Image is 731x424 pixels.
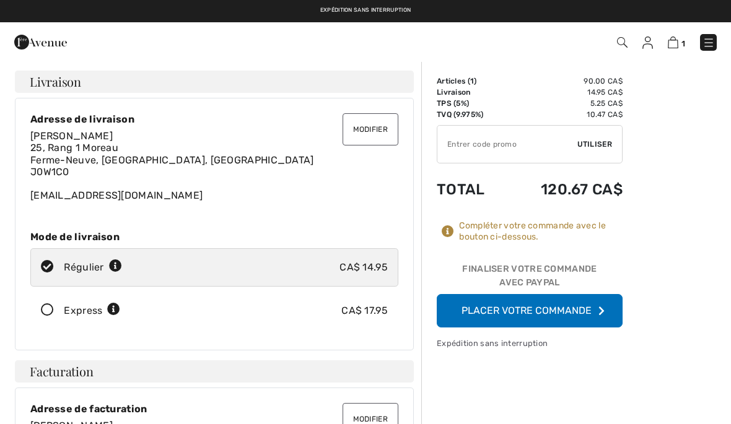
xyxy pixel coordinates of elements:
div: [EMAIL_ADDRESS][DOMAIN_NAME] [30,130,398,201]
span: [PERSON_NAME] [30,130,113,142]
td: 5.25 CA$ [506,98,623,109]
td: TVQ (9.975%) [437,109,506,120]
td: 90.00 CA$ [506,76,623,87]
img: 1ère Avenue [14,30,67,54]
td: 14.95 CA$ [506,87,623,98]
img: Panier d'achat [668,37,678,48]
td: Livraison [437,87,506,98]
div: Mode de livraison [30,231,398,243]
div: Expédition sans interruption [437,337,623,349]
span: Facturation [30,365,94,378]
div: CA$ 17.95 [341,303,388,318]
a: 1 [668,35,685,50]
div: Adresse de facturation [30,403,398,415]
button: Modifier [343,113,398,145]
span: 1 [681,39,685,48]
img: Mes infos [642,37,653,49]
div: Compléter votre commande avec le bouton ci-dessous. [459,220,623,243]
td: 120.67 CA$ [506,168,623,210]
td: 10.47 CA$ [506,109,623,120]
span: 25, Rang 1 Moreau Ferme-Neuve, [GEOGRAPHIC_DATA], [GEOGRAPHIC_DATA] J0W1C0 [30,142,314,177]
div: Finaliser votre commande avec PayPal [437,262,623,294]
img: Menu [703,37,715,49]
div: Express [64,303,120,318]
td: Articles ( ) [437,76,506,87]
img: Recherche [617,37,628,48]
div: Régulier [64,260,122,275]
td: TPS (5%) [437,98,506,109]
button: Placer votre commande [437,294,623,327]
input: Code promo [437,126,577,163]
a: 1ère Avenue [14,35,67,47]
div: CA$ 14.95 [339,260,388,275]
div: Adresse de livraison [30,113,398,125]
td: Total [437,168,506,210]
span: Utiliser [577,139,612,150]
span: 1 [470,77,474,85]
span: Livraison [30,76,81,88]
